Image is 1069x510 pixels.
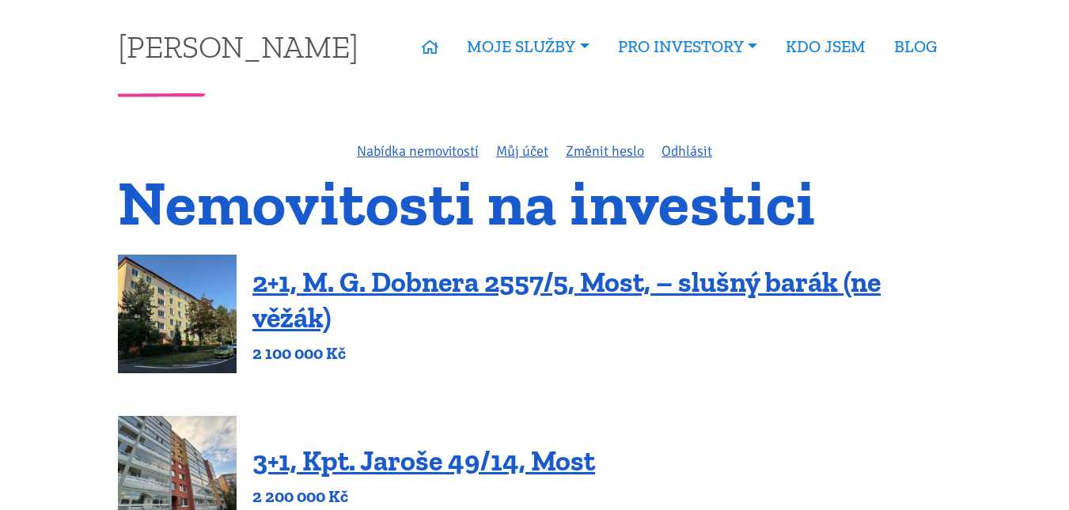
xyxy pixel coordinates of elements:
[566,142,644,160] a: Změnit heslo
[118,176,951,229] h1: Nemovitosti na investici
[496,142,548,160] a: Můj účet
[252,342,951,365] p: 2 100 000 Kč
[118,31,358,62] a: [PERSON_NAME]
[880,28,951,65] a: BLOG
[661,142,712,160] a: Odhlásit
[252,444,595,478] a: 3+1, Kpt. Jaroše 49/14, Most
[771,28,880,65] a: KDO JSEM
[604,28,771,65] a: PRO INVESTORY
[252,485,595,508] p: 2 200 000 Kč
[357,142,479,160] a: Nabídka nemovitostí
[453,28,603,65] a: MOJE SLUŽBY
[252,265,881,334] a: 2+1, M. G. Dobnera 2557/5, Most, – slušný barák (ne věžák)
